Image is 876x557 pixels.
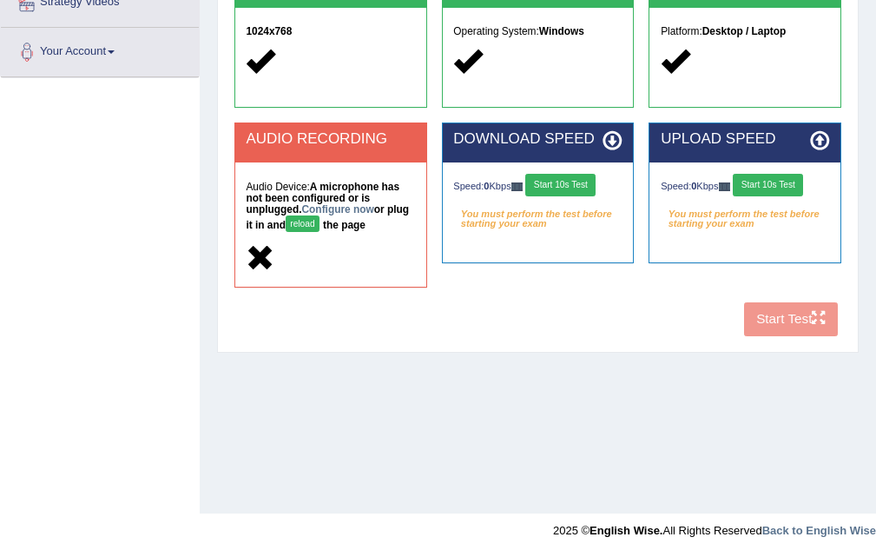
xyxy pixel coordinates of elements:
h2: DOWNLOAD SPEED [453,131,622,148]
a: Configure now [302,203,374,216]
em: You must perform the test before starting your exam [453,203,622,226]
button: reload [286,216,319,232]
h2: UPLOAD SPEED [661,131,829,148]
div: Speed: Kbps [453,174,622,200]
img: ajax-loader-fb-connection.gif [511,182,524,190]
img: ajax-loader-fb-connection.gif [719,182,731,190]
strong: 0 [484,181,489,191]
strong: English Wise. [589,524,662,537]
strong: Desktop / Laptop [702,25,786,37]
a: Back to English Wise [762,524,876,537]
div: 2025 © All Rights Reserved [553,514,876,539]
h2: AUDIO RECORDING [246,131,414,148]
strong: 1024x768 [246,25,292,37]
em: You must perform the test before starting your exam [661,203,829,226]
strong: 0 [691,181,696,191]
h5: Operating System: [453,26,622,37]
h5: Audio Device: [246,182,414,236]
button: Start 10s Test [733,174,803,196]
a: Your Account [1,28,199,71]
strong: Windows [539,25,584,37]
button: Start 10s Test [525,174,596,196]
strong: A microphone has not been configured or is unplugged. or plug it in and the page [246,181,409,231]
div: Speed: Kbps [661,174,829,200]
h5: Platform: [661,26,829,37]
